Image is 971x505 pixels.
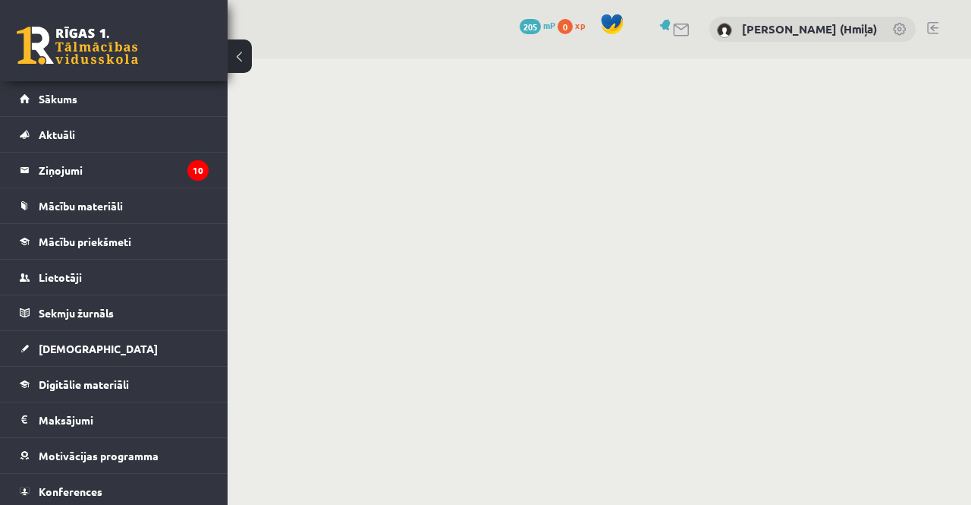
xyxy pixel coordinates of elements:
[742,21,877,36] a: [PERSON_NAME] (Hmiļa)
[20,188,209,223] a: Mācību materiāli
[20,81,209,116] a: Sākums
[543,19,555,31] span: mP
[520,19,541,34] span: 205
[20,295,209,330] a: Sekmju žurnāls
[20,438,209,473] a: Motivācijas programma
[39,306,114,320] span: Sekmju žurnāls
[20,117,209,152] a: Aktuāli
[39,92,77,106] span: Sākums
[39,153,209,188] legend: Ziņojumi
[20,367,209,402] a: Digitālie materiāli
[39,128,75,141] span: Aktuāli
[20,260,209,295] a: Lietotāji
[39,484,102,498] span: Konferences
[575,19,585,31] span: xp
[17,27,138,65] a: Rīgas 1. Tālmācības vidusskola
[558,19,592,31] a: 0 xp
[39,449,159,462] span: Motivācijas programma
[39,235,131,248] span: Mācību priekšmeti
[39,199,123,213] span: Mācību materiāli
[39,377,129,391] span: Digitālie materiāli
[39,270,82,284] span: Lietotāji
[520,19,555,31] a: 205 mP
[20,224,209,259] a: Mācību priekšmeti
[20,331,209,366] a: [DEMOGRAPHIC_DATA]
[20,153,209,188] a: Ziņojumi10
[187,160,209,181] i: 10
[39,342,158,355] span: [DEMOGRAPHIC_DATA]
[717,23,732,38] img: Anastasiia Khmil (Hmiļa)
[558,19,573,34] span: 0
[20,402,209,437] a: Maksājumi
[39,402,209,437] legend: Maksājumi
